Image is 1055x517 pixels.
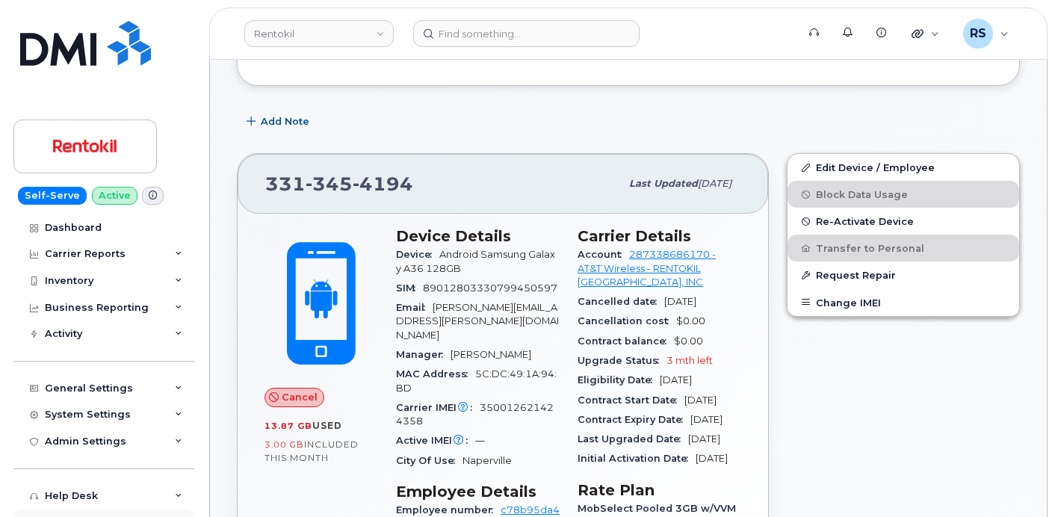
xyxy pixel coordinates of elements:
a: Edit Device / Employee [788,154,1019,181]
div: Randy Sayres [953,19,1019,49]
button: Add Note [237,108,322,135]
span: Account [578,249,629,260]
span: used [312,420,342,431]
span: Last updated [629,178,698,189]
h3: Rate Plan [578,481,741,499]
span: [PERSON_NAME][EMAIL_ADDRESS][PERSON_NAME][DOMAIN_NAME] [396,302,559,341]
span: Device [396,249,439,260]
h3: Device Details [396,227,560,245]
span: $0.00 [674,335,703,347]
input: Find something... [413,20,640,47]
span: 3.00 GB [264,439,304,450]
span: [DATE] [660,374,692,386]
span: Cancelled date [578,296,664,307]
span: Last Upgraded Date [578,433,688,445]
span: [DATE] [696,453,728,464]
button: Request Repair [788,261,1019,288]
span: 13.87 GB [264,421,312,431]
span: Contract Start Date [578,394,684,406]
span: Cancellation cost [578,315,676,326]
div: Quicklinks [901,19,950,49]
span: Manager [396,349,451,360]
span: Contract Expiry Date [578,414,690,425]
button: Transfer to Personal [788,235,1019,261]
span: 5C:DC:49:1A:94:BD [396,368,557,393]
span: Email [396,302,433,313]
span: [DATE] [664,296,696,307]
button: Change IMEI [788,289,1019,316]
span: SIM [396,282,423,294]
button: Block Data Usage [788,181,1019,208]
span: [PERSON_NAME] [451,349,531,360]
a: Rentokil [244,20,394,47]
span: Cancel [282,390,318,404]
span: 345 [306,173,353,195]
span: Android Samsung Galaxy A36 128GB [396,249,555,273]
a: 287338686170 - AT&T Wireless - RENTOKIL [GEOGRAPHIC_DATA], INC [578,249,716,288]
span: [DATE] [688,433,720,445]
span: [DATE] [690,414,723,425]
span: Re-Activate Device [816,216,914,227]
span: Employee number [396,504,501,516]
span: included this month [264,439,359,463]
span: City Of Use [396,455,462,466]
span: [DATE] [684,394,717,406]
span: [DATE] [698,178,731,189]
span: 331 [265,173,413,195]
iframe: Messenger Launcher [990,452,1044,506]
span: RS [970,25,986,43]
span: 4194 [353,173,413,195]
span: Carrier IMEI [396,402,480,413]
span: Add Note [261,114,309,129]
span: — [475,435,485,446]
span: 89012803330799450597 [423,282,557,294]
span: 3 mth left [666,355,713,366]
h3: Carrier Details [578,227,741,245]
button: Re-Activate Device [788,208,1019,235]
span: Initial Activation Date [578,453,696,464]
span: Active IMEI [396,435,475,446]
h3: Employee Details [396,483,560,501]
span: Upgrade Status [578,355,666,366]
span: Naperville [462,455,512,466]
span: $0.00 [676,315,705,326]
span: Contract balance [578,335,674,347]
span: MAC Address [396,368,475,380]
span: Eligibility Date [578,374,660,386]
